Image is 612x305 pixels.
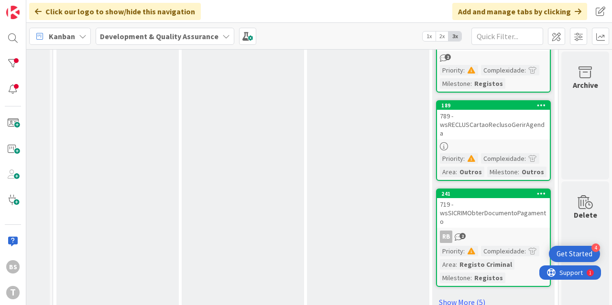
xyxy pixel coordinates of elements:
span: : [456,167,457,177]
div: Archive [573,79,598,91]
div: Priority [440,153,463,164]
div: Open Get Started checklist, remaining modules: 4 [549,246,600,262]
div: 719 - wsSICRIMObterDocumentoPagamento [437,198,550,228]
div: Outros [519,167,546,177]
span: : [456,259,457,270]
span: 2 [445,54,451,60]
div: RB [437,231,550,243]
div: 189 [437,101,550,110]
div: 241 [437,189,550,198]
span: : [470,273,472,283]
a: 805 - wsSIRCOMSicaeComunicarMarcosPriority:Complexidade:Milestone:Registos [436,21,551,93]
a: 241719 - wsSICRIMObterDocumentoPagamentoRBPriority:Complexidade:Area:Registo CriminalMilestone:Re... [436,189,551,287]
div: Registos [472,78,505,89]
span: 3x [448,32,461,41]
div: Area [440,167,456,177]
span: : [463,246,465,256]
span: 1x [423,32,436,41]
div: Complexidade [481,153,525,164]
div: T [6,286,20,299]
div: Milestone [487,167,518,177]
div: Milestone [440,273,470,283]
div: Priority [440,246,463,256]
b: Development & Quality Assurance [100,32,219,41]
div: Get Started [557,249,592,259]
span: : [525,153,526,164]
div: Registos [472,273,505,283]
span: 2 [459,233,466,239]
div: Complexidade [481,65,525,75]
div: Priority [440,65,463,75]
img: Visit kanbanzone.com [6,6,20,19]
div: Delete [574,209,597,221]
div: 241 [441,190,550,197]
div: 189 [441,102,550,109]
div: BS [6,260,20,273]
input: Quick Filter... [471,28,543,45]
a: 189789 - wsRECLUSCartaoReclusoGerirAgendaPriority:Complexidade:Area:OutrosMilestone:Outros [436,100,551,181]
div: 789 - wsRECLUSCartaoReclusoGerirAgenda [437,110,550,139]
span: : [463,153,465,164]
span: 2x [436,32,448,41]
div: RB [440,231,452,243]
div: 1 [50,4,52,11]
div: Outros [457,167,484,177]
span: : [525,246,526,256]
span: : [470,78,472,89]
div: Click our logo to show/hide this navigation [29,3,201,20]
span: Support [20,1,44,13]
span: : [518,167,519,177]
div: 4 [591,243,600,252]
div: Registo Criminal [457,259,514,270]
div: Area [440,259,456,270]
div: Complexidade [481,246,525,256]
span: Kanban [49,31,75,42]
div: 189789 - wsRECLUSCartaoReclusoGerirAgenda [437,101,550,139]
div: 241719 - wsSICRIMObterDocumentoPagamento [437,189,550,228]
span: : [525,65,526,75]
span: : [463,65,465,75]
div: Milestone [440,78,470,89]
div: Add and manage tabs by clicking [452,3,587,20]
